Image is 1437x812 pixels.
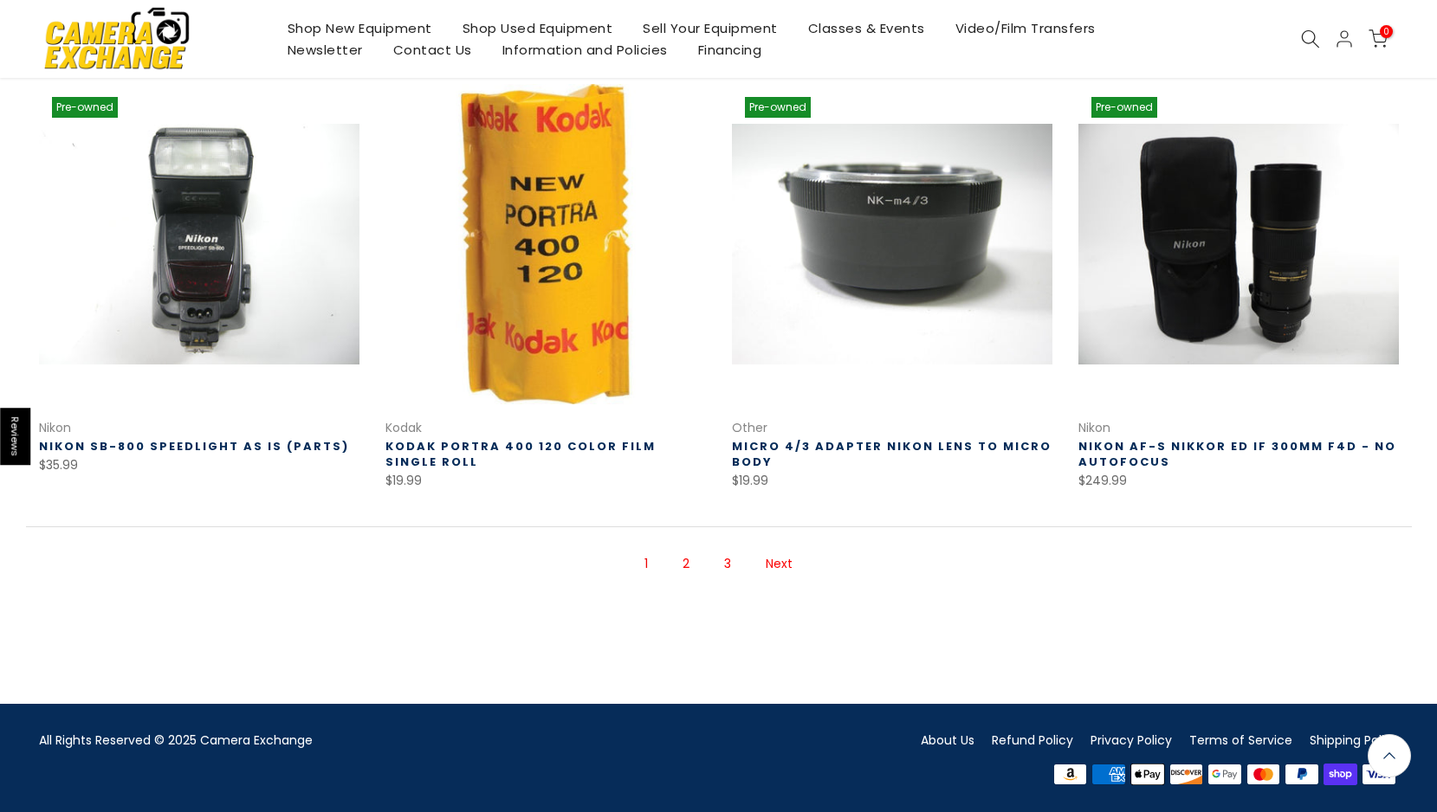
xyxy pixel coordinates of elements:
[793,17,940,39] a: Classes & Events
[1206,762,1245,788] img: google pay
[1283,762,1322,788] img: paypal
[1380,25,1393,38] span: 0
[732,470,1052,492] div: $19.99
[1078,438,1396,470] a: Nikon AF-S Nikkor ED IF 300mm f4D - No Autofocus
[1078,470,1399,492] div: $249.99
[385,419,422,436] a: Kodak
[921,731,974,749] a: About Us
[487,39,683,61] a: Information and Policies
[628,17,793,39] a: Sell Your Equipment
[683,39,777,61] a: Financing
[1128,762,1167,788] img: apple pay
[39,419,71,436] a: Nikon
[1189,731,1292,749] a: Terms of Service
[385,470,706,492] div: $19.99
[674,549,698,579] a: Page 2
[272,17,447,39] a: Shop New Equipment
[39,730,706,751] div: All Rights Reserved © 2025 Camera Exchange
[39,438,349,454] a: Nikon SB-800 Speedlight AS IS (parts)
[1090,762,1129,788] img: american express
[1321,762,1360,788] img: shopify pay
[1167,762,1206,788] img: discover
[636,549,657,579] span: Page 1
[732,419,767,436] a: Other
[1369,29,1388,48] a: 0
[447,17,628,39] a: Shop Used Equipment
[26,527,1412,608] nav: Pagination
[1091,731,1172,749] a: Privacy Policy
[992,731,1073,749] a: Refund Policy
[1360,762,1399,788] img: visa
[1078,419,1110,436] a: Nikon
[715,549,740,579] a: Page 3
[757,549,801,579] a: Next
[1244,762,1283,788] img: master
[378,39,487,61] a: Contact Us
[1051,762,1090,788] img: amazon payments
[385,438,656,470] a: Kodak Portra 400 120 Color Film Single Roll
[1368,734,1411,777] a: Back to the top
[732,438,1052,470] a: Micro 4/3 Adapter Nikon Lens to Micro Body
[39,454,359,476] div: $35.99
[940,17,1110,39] a: Video/Film Transfers
[272,39,378,61] a: Newsletter
[1310,731,1399,749] a: Shipping Policy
